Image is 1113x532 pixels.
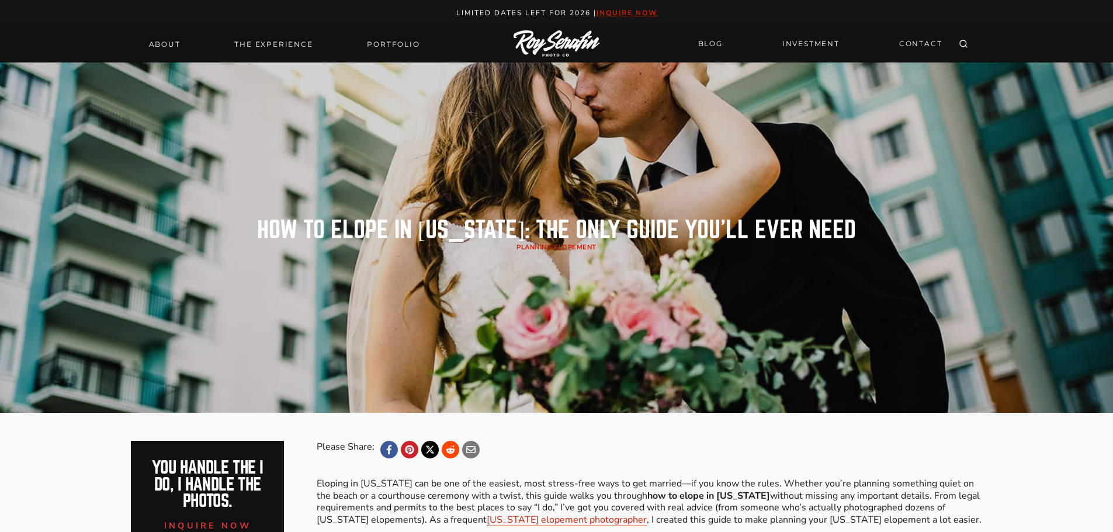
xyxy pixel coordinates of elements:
[360,36,427,53] a: Portfolio
[554,243,597,252] a: Elopement
[514,30,600,58] img: Logo of Roy Serafin Photo Co., featuring stylized text in white on a light background, representi...
[317,478,982,526] p: Eloping in [US_STATE] can be one of the easiest, most stress-free ways to get married—if you know...
[401,441,418,458] a: Pinterest
[142,36,188,53] a: About
[380,441,398,458] a: Facebook
[516,243,552,252] a: planning
[442,441,459,458] a: Reddit
[164,520,252,531] span: inquire now
[516,243,597,252] span: /
[317,441,375,458] div: Please Share:
[691,34,949,54] nav: Secondary Navigation
[13,7,1101,19] p: Limited Dates LEft for 2026 |
[955,36,972,53] button: View Search Form
[647,489,770,502] strong: how to elope in [US_STATE]
[691,34,730,54] a: BLOG
[227,36,320,53] a: THE EXPERIENCE
[257,218,857,242] h1: How to Elope in [US_STATE]: The Only Guide You’ll Ever Need
[487,513,647,526] a: [US_STATE] elopement photographer
[775,34,847,54] a: INVESTMENT
[597,8,657,18] a: inquire now
[421,441,439,458] a: X
[142,36,427,53] nav: Primary Navigation
[144,460,272,510] h2: You handle the i do, I handle the photos.
[892,34,949,54] a: CONTACT
[462,441,480,458] a: Email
